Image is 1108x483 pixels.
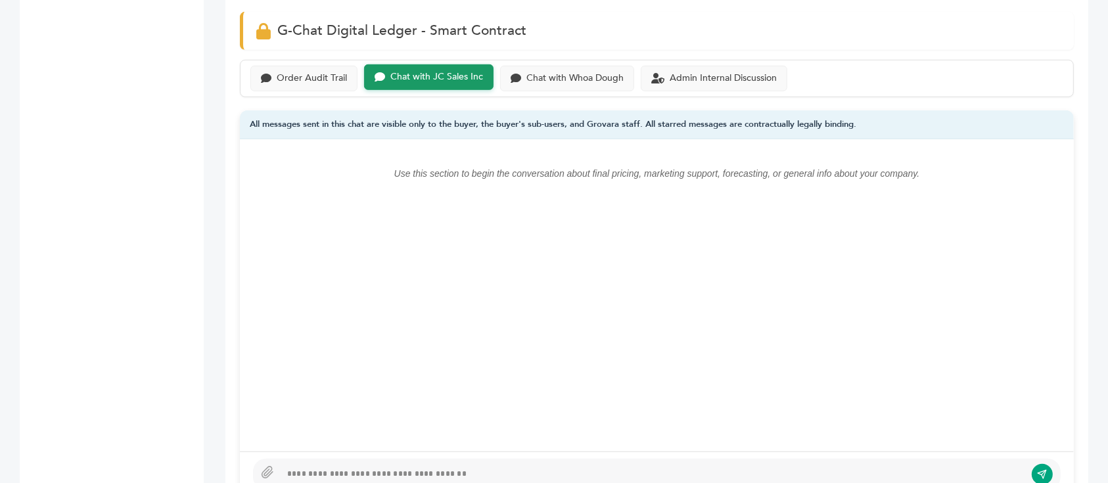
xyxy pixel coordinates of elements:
div: Admin Internal Discussion [670,73,777,84]
div: Chat with JC Sales Inc [390,72,483,83]
div: All messages sent in this chat are visible only to the buyer, the buyer's sub-users, and Grovara ... [240,110,1074,140]
div: Order Audit Trail [277,73,347,84]
div: Chat with Whoa Dough [526,73,624,84]
span: G-Chat Digital Ledger - Smart Contract [277,21,526,40]
p: Use this section to begin the conversation about final pricing, marketing support, forecasting, o... [266,166,1048,181]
